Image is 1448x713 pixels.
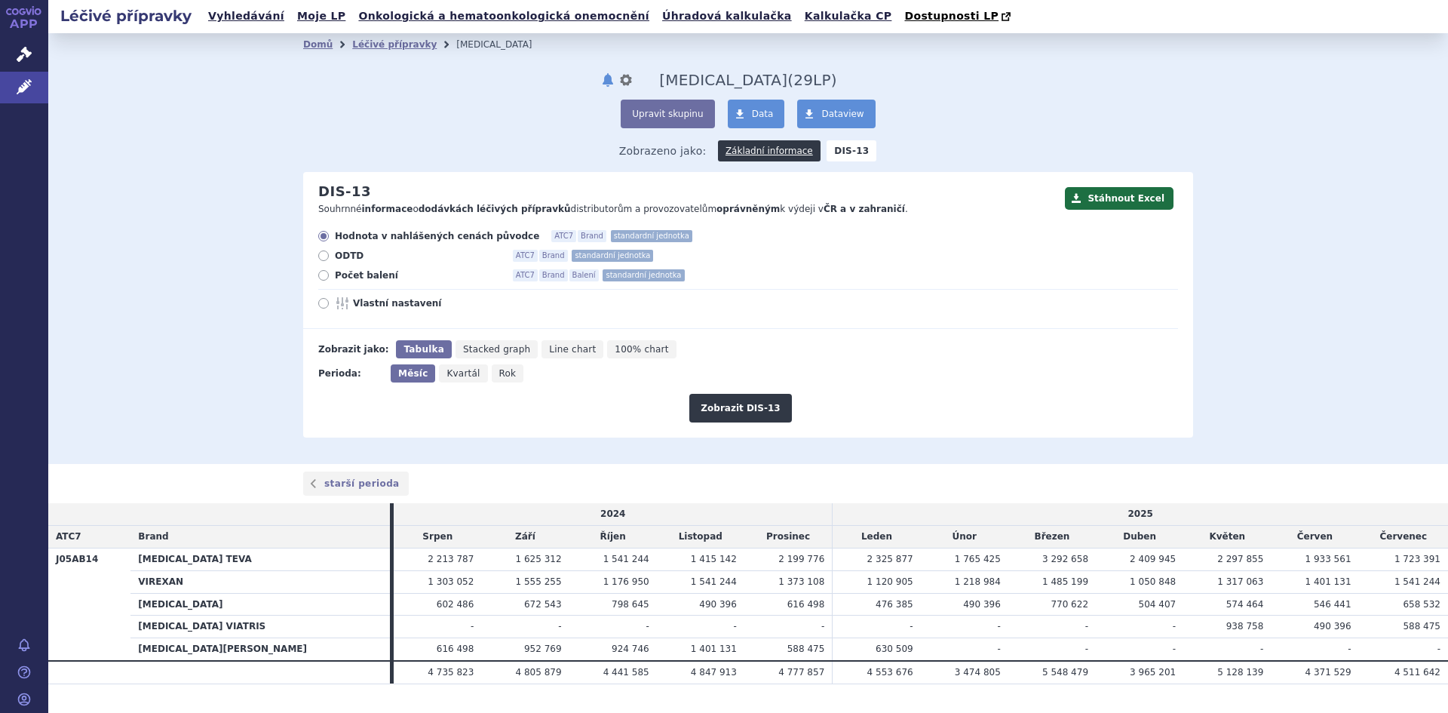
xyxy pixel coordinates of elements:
[821,621,824,632] span: -
[778,554,824,564] span: 2 199 776
[1173,621,1176,632] span: -
[1042,667,1088,678] span: 5 548 479
[603,667,649,678] span: 4 441 585
[797,100,875,128] a: Dataview
[867,576,913,587] span: 1 120 905
[515,576,561,587] span: 1 555 255
[56,531,81,542] span: ATC7
[463,344,530,355] span: Stacked graph
[419,204,571,214] strong: dodávkách léčivých přípravků
[1314,621,1351,632] span: 490 396
[793,71,813,89] span: 29
[1348,644,1351,654] span: -
[130,548,390,570] th: [MEDICAL_DATA] TEVA
[551,230,576,242] span: ATC7
[318,183,371,200] h2: DIS-13
[827,140,876,161] strong: DIS-13
[824,204,905,214] strong: ČR a v zahraničí
[1130,667,1176,678] span: 3 965 201
[1130,576,1176,587] span: 1 050 848
[691,667,737,678] span: 4 847 913
[1139,599,1176,610] span: 504 407
[335,230,539,242] span: Hodnota v nahlášených cenách původce
[657,526,744,549] td: Listopad
[1130,554,1176,564] span: 2 409 945
[428,576,474,587] span: 1 303 052
[513,269,538,281] span: ATC7
[1305,667,1351,678] span: 4 371 529
[1260,644,1263,654] span: -
[130,638,390,661] th: [MEDICAL_DATA][PERSON_NAME]
[204,6,289,26] a: Vyhledávání
[659,71,787,89] span: Valganciclovir
[778,576,824,587] span: 1 373 108
[833,503,1448,525] td: 2025
[1305,576,1351,587] span: 1 401 131
[1226,599,1264,610] span: 574 464
[513,250,538,262] span: ATC7
[603,554,649,564] span: 1 541 244
[130,570,390,593] th: VIREXAN
[1173,644,1176,654] span: -
[689,394,791,423] button: Zobrazit DIS-13
[963,599,1001,610] span: 490 396
[618,71,633,89] button: nastavení
[569,269,599,281] span: Balení
[1008,526,1096,549] td: Březen
[718,140,821,161] a: Základní informace
[549,344,596,355] span: Line chart
[752,109,774,119] span: Data
[130,616,390,638] th: [MEDICAL_DATA] VIATRIS
[352,39,437,50] a: Léčivé přípravky
[394,503,833,525] td: 2024
[612,599,649,610] span: 798 645
[787,599,825,610] span: 616 498
[1183,526,1271,549] td: Květen
[572,250,653,262] span: standardní jednotka
[787,644,825,654] span: 588 475
[787,71,836,89] span: ( LP)
[1305,554,1351,564] span: 1 933 561
[611,230,692,242] span: standardní jednotka
[955,576,1001,587] span: 1 218 984
[1065,187,1173,210] button: Stáhnout Excel
[499,368,517,379] span: Rok
[1226,621,1264,632] span: 938 758
[394,526,481,549] td: Srpen
[569,526,657,549] td: Říjen
[910,621,913,632] span: -
[1394,667,1440,678] span: 4 511 642
[876,644,913,654] span: 630 509
[456,33,551,56] li: Valganciclovir
[998,644,1001,654] span: -
[515,554,561,564] span: 1 625 312
[1403,621,1440,632] span: 588 475
[471,621,474,632] span: -
[539,269,568,281] span: Brand
[515,667,561,678] span: 4 805 879
[615,344,668,355] span: 100% chart
[1217,667,1263,678] span: 5 128 139
[658,6,796,26] a: Úhradová kalkulačka
[716,204,780,214] strong: oprávněným
[921,526,1008,549] td: Únor
[1085,644,1088,654] span: -
[130,593,390,616] th: [MEDICAL_DATA]
[603,269,684,281] span: standardní jednotka
[867,554,913,564] span: 2 325 877
[833,526,921,549] td: Leden
[1394,554,1440,564] span: 1 723 391
[1437,644,1440,654] span: -
[446,368,480,379] span: Kvartál
[303,472,409,496] a: starší perioda
[1042,576,1088,587] span: 1 485 199
[744,526,833,549] td: Prosinec
[1271,526,1358,549] td: Červen
[303,39,333,50] a: Domů
[600,71,615,89] button: notifikace
[691,576,737,587] span: 1 541 244
[428,554,474,564] span: 2 213 787
[778,667,824,678] span: 4 777 857
[293,6,350,26] a: Moje LP
[691,554,737,564] span: 1 415 142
